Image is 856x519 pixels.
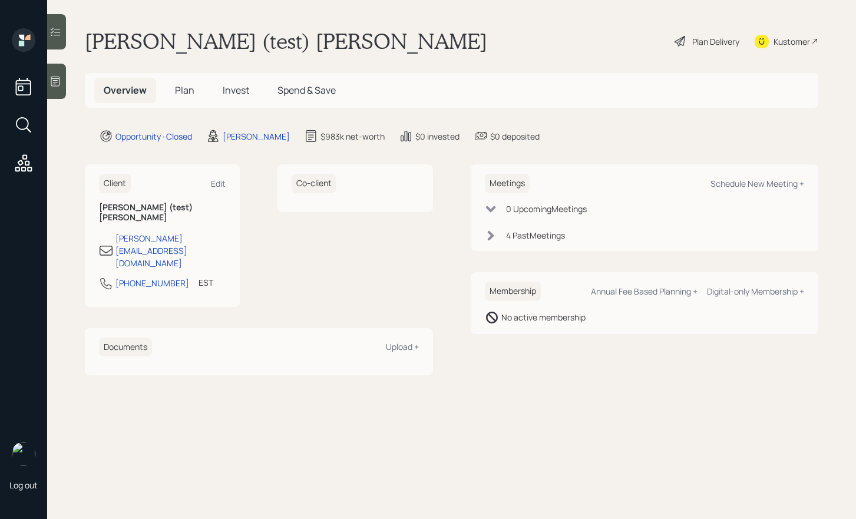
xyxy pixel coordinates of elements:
[591,286,698,297] div: Annual Fee Based Planning +
[490,130,540,143] div: $0 deposited
[501,311,586,323] div: No active membership
[85,28,487,54] h1: [PERSON_NAME] (test) [PERSON_NAME]
[506,203,587,215] div: 0 Upcoming Meeting s
[9,480,38,491] div: Log out
[692,35,739,48] div: Plan Delivery
[99,174,131,193] h6: Client
[115,232,226,269] div: [PERSON_NAME][EMAIL_ADDRESS][DOMAIN_NAME]
[223,84,249,97] span: Invest
[99,203,226,223] h6: [PERSON_NAME] (test) [PERSON_NAME]
[115,130,192,143] div: Opportunity · Closed
[485,282,541,301] h6: Membership
[199,276,213,289] div: EST
[506,229,565,242] div: 4 Past Meeting s
[104,84,147,97] span: Overview
[774,35,810,48] div: Kustomer
[211,178,226,189] div: Edit
[115,277,189,289] div: [PHONE_NUMBER]
[415,130,460,143] div: $0 invested
[277,84,336,97] span: Spend & Save
[320,130,385,143] div: $983k net-worth
[99,338,152,357] h6: Documents
[386,341,419,352] div: Upload +
[710,178,804,189] div: Schedule New Meeting +
[292,174,336,193] h6: Co-client
[707,286,804,297] div: Digital-only Membership +
[175,84,194,97] span: Plan
[223,130,290,143] div: [PERSON_NAME]
[12,442,35,465] img: aleksandra-headshot.png
[485,174,530,193] h6: Meetings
